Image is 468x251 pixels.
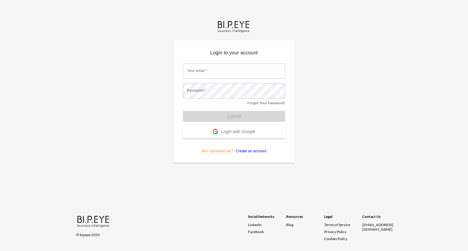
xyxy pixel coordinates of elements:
a: Terms of Service [324,222,360,227]
a: Privacy Policy [324,229,346,234]
a: Facebook [248,229,286,234]
a: Create an account [233,149,266,153]
button: Login with Google [183,125,285,139]
img: bipeye-logo [217,19,251,33]
a: Forgot Your Password? [247,101,285,105]
div: [EMAIL_ADDRESS][DOMAIN_NAME] [362,222,400,232]
p: Not registered yet? [183,139,285,154]
div: Legal [324,214,362,222]
div: Social Networks [248,214,286,222]
a: Blog [286,222,293,227]
span: Facebook [248,229,264,234]
span: Login with Google [221,129,255,135]
a: Linkedin [248,222,286,227]
div: Contact Us [362,214,400,222]
div: Resources [286,214,324,222]
div: © bipeye 2025. [76,229,239,237]
a: Cookies Policy [324,236,347,241]
span: Linkedin [248,222,262,227]
img: bipeye-logo [76,214,111,228]
p: Login to your account [183,49,285,59]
